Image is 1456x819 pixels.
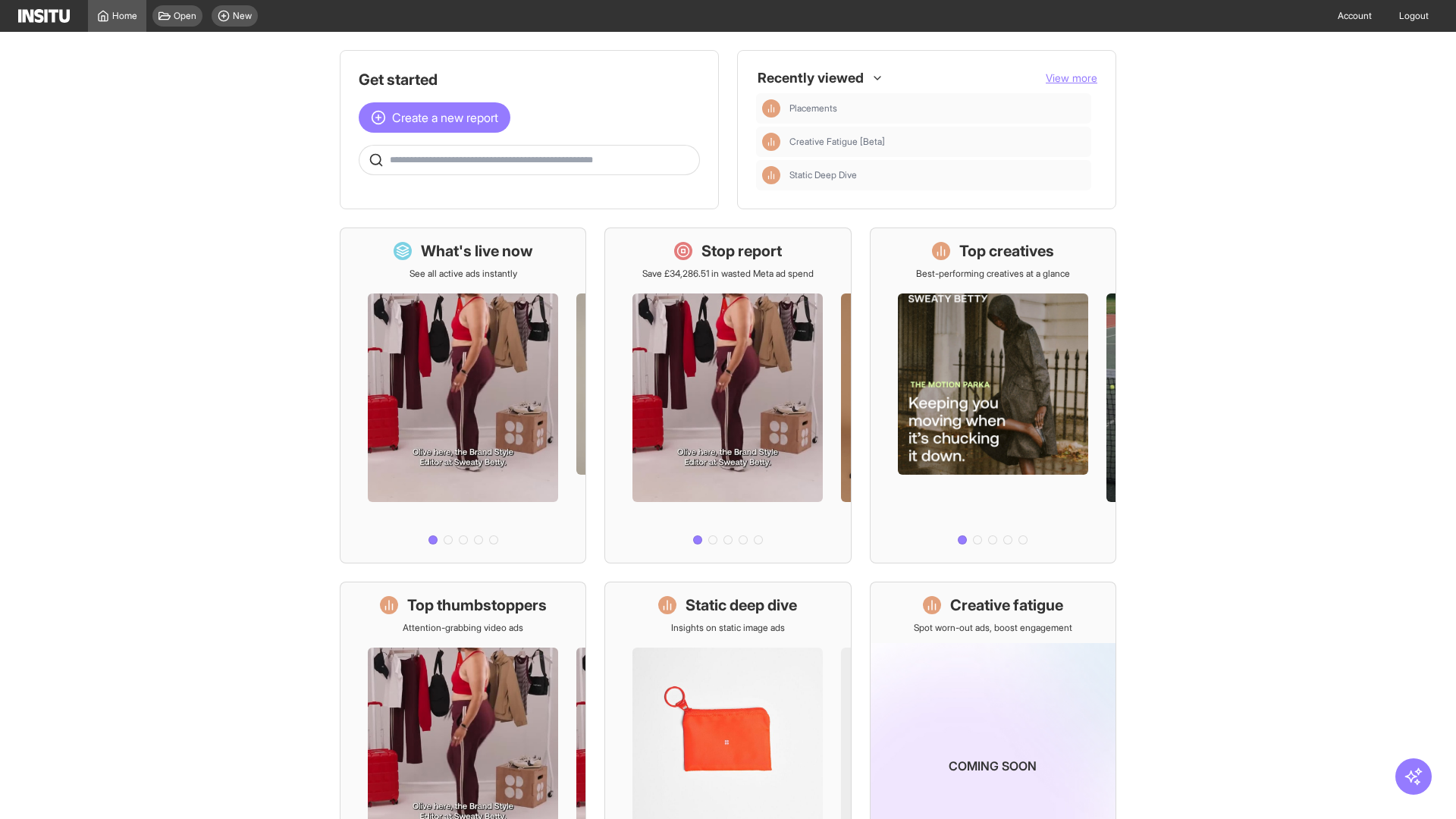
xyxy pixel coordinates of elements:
[407,595,547,616] h1: Top thumbstoppers
[789,102,1085,115] span: Placements
[789,169,1085,181] span: Static Deep Dive
[959,240,1054,262] h1: Top creatives
[870,227,1116,563] a: Top creativesBest-performing creatives at a glance
[392,108,498,127] span: Create a new report
[701,240,782,262] h1: Stop report
[359,69,700,90] h1: Get started
[789,136,885,148] span: Creative Fatigue [Beta]
[340,227,586,563] a: What's live nowSee all active ads instantly
[18,9,70,23] img: Logo
[789,102,837,115] span: Placements
[174,10,196,22] span: Open
[762,133,780,151] div: Insights
[604,227,851,563] a: Stop reportSave £34,286.51 in wasted Meta ad spend
[1046,71,1097,84] span: View more
[916,268,1070,280] p: Best-performing creatives at a glance
[686,595,797,616] h1: Static deep dive
[1046,71,1097,86] button: View more
[233,10,252,22] span: New
[642,268,814,280] p: Save £34,286.51 in wasted Meta ad spend
[403,622,523,634] p: Attention-grabbing video ads
[762,99,780,118] div: Insights
[762,166,780,184] div: Insights
[359,102,510,133] button: Create a new report
[789,136,1085,148] span: Creative Fatigue [Beta]
[671,622,785,634] p: Insights on static image ads
[409,268,517,280] p: See all active ads instantly
[789,169,857,181] span: Static Deep Dive
[112,10,137,22] span: Home
[421,240,533,262] h1: What's live now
